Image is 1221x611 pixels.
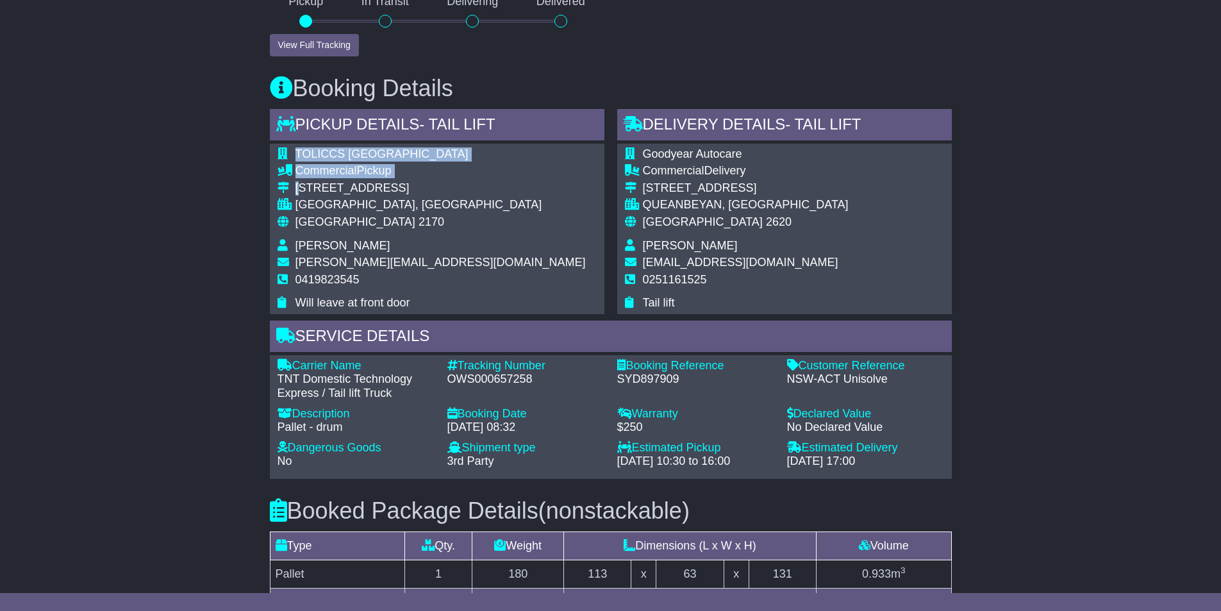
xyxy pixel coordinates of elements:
div: Booking Reference [617,359,774,373]
div: Delivery Details [617,109,952,144]
td: Type [270,531,404,560]
span: Goodyear Autocare [643,147,742,160]
td: x [724,560,749,588]
span: [PERSON_NAME] [643,239,738,252]
div: TNT Domestic Technology Express / Tail lift Truck [278,372,435,400]
div: Tracking Number [447,359,604,373]
span: 2620 [766,215,792,228]
span: Will leave at front door [295,296,410,309]
span: 3rd Party [447,455,494,467]
div: [STREET_ADDRESS] [643,181,849,196]
div: $250 [617,421,774,435]
div: Warranty [617,407,774,421]
div: Delivery [643,164,849,178]
span: (nonstackable) [538,498,690,524]
sup: 3 [901,565,906,575]
div: Booking Date [447,407,604,421]
span: - Tail Lift [419,115,495,133]
div: [STREET_ADDRESS] [295,181,586,196]
div: OWS000657258 [447,372,604,387]
div: [GEOGRAPHIC_DATA], [GEOGRAPHIC_DATA] [295,198,586,212]
div: Estimated Delivery [787,441,944,455]
span: [GEOGRAPHIC_DATA] [295,215,415,228]
td: Dimensions (L x W x H) [564,531,817,560]
span: 2170 [419,215,444,228]
h3: Booked Package Details [270,498,952,524]
div: Pickup Details [270,109,604,144]
td: 180 [472,560,564,588]
div: [DATE] 10:30 to 16:00 [617,455,774,469]
div: Declared Value [787,407,944,421]
span: 0251161525 [643,273,707,286]
div: Service Details [270,321,952,355]
td: Pallet [270,560,404,588]
td: x [631,560,656,588]
td: 1 [404,560,472,588]
button: View Full Tracking [270,34,359,56]
td: Weight [472,531,564,560]
h3: Booking Details [270,76,952,101]
div: Pickup [295,164,586,178]
td: m [816,560,951,588]
span: [PERSON_NAME] [295,239,390,252]
div: Estimated Pickup [617,441,774,455]
span: [PERSON_NAME][EMAIL_ADDRESS][DOMAIN_NAME] [295,256,586,269]
div: [DATE] 08:32 [447,421,604,435]
span: Commercial [643,164,704,177]
span: [EMAIL_ADDRESS][DOMAIN_NAME] [643,256,838,269]
td: 63 [656,560,724,588]
div: Customer Reference [787,359,944,373]
td: 113 [564,560,631,588]
span: [GEOGRAPHIC_DATA] [643,215,763,228]
div: Shipment type [447,441,604,455]
div: Carrier Name [278,359,435,373]
div: Description [278,407,435,421]
span: Commercial [295,164,357,177]
span: TOLICCS [GEOGRAPHIC_DATA] [295,147,469,160]
td: Qty. [404,531,472,560]
td: Volume [816,531,951,560]
div: SYD897909 [617,372,774,387]
td: 131 [749,560,816,588]
span: 0419823545 [295,273,360,286]
div: [DATE] 17:00 [787,455,944,469]
div: QUEANBEYAN, [GEOGRAPHIC_DATA] [643,198,849,212]
div: Dangerous Goods [278,441,435,455]
span: No [278,455,292,467]
div: NSW-ACT Unisolve [787,372,944,387]
div: Pallet - drum [278,421,435,435]
span: Tail lift [643,296,675,309]
span: - Tail Lift [785,115,861,133]
div: No Declared Value [787,421,944,435]
span: 0.933 [862,567,891,580]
